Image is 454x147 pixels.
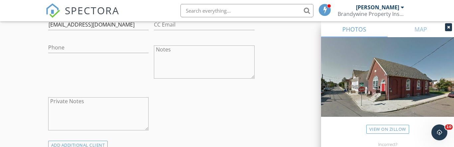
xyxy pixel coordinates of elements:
[356,4,399,11] div: [PERSON_NAME]
[65,3,119,17] span: SPECTORA
[321,142,454,147] div: Incorrect?
[445,124,453,130] span: 10
[46,9,119,23] a: SPECTORA
[431,124,447,140] iframe: Intercom live chat
[180,4,313,17] input: Search everything...
[388,21,454,37] a: MAP
[321,21,388,37] a: PHOTOS
[366,125,409,134] a: View on Zillow
[321,37,454,133] img: streetview
[338,11,404,17] div: Brandywine Property Inspections
[46,3,60,18] img: The Best Home Inspection Software - Spectora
